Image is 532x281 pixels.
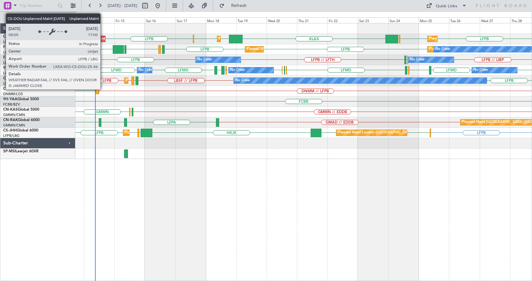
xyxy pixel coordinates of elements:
div: Tue 26 [449,17,479,23]
button: All Aircraft [7,12,69,22]
a: F-GPNJFalcon 900EX [3,56,41,59]
span: 9H-YAA [3,97,17,101]
span: CN-RAK [3,118,18,122]
div: Sat 16 [145,17,175,23]
div: Planned Maint [GEOGRAPHIC_DATA] ([GEOGRAPHIC_DATA]) [125,128,225,137]
span: [DATE] - [DATE] [108,3,137,9]
div: No Crew [410,55,425,64]
div: Planned Maint London ([GEOGRAPHIC_DATA]) [338,128,414,137]
a: SP-MSILearjet 60XR [3,150,39,153]
div: Wed 20 [267,17,297,23]
div: Quick Links [436,3,457,9]
a: CS-JHHGlobal 6000 [3,129,38,132]
a: 9H-YAAGlobal 5000 [3,97,39,101]
div: Wed 27 [480,17,510,23]
a: LFPB/LBG [3,50,20,55]
a: LFPB/LBG [3,133,20,138]
div: No Crew [473,65,488,75]
span: F-HECD [3,45,17,49]
div: [DATE] [77,13,87,18]
a: LFMD/CEQ [3,71,22,76]
div: No Crew [139,65,153,75]
a: CS-RRCFalcon 900LX [3,87,41,91]
a: DNMM/LOS [3,92,23,96]
a: CN-RAKGlobal 6000 [3,118,40,122]
div: Fri 22 [327,17,358,23]
div: Sat 23 [358,17,388,23]
span: CN-KAS [3,108,18,112]
div: Unplanned Maint [GEOGRAPHIC_DATA] ([GEOGRAPHIC_DATA]) [96,34,200,44]
span: CS-DOU [3,35,18,39]
a: CN-KASGlobal 5000 [3,108,39,112]
span: CS-RRC [3,87,17,91]
a: CS-DTRFalcon 2000 [3,76,38,80]
div: Tue 19 [236,17,267,23]
div: Fri 15 [114,17,145,23]
div: Mon 25 [419,17,449,23]
span: F-GPNJ [3,56,17,59]
span: SP-MSI [3,150,16,153]
div: Planned Maint [GEOGRAPHIC_DATA] ([GEOGRAPHIC_DATA]) [429,34,529,44]
a: CS-DOUGlobal 6500 [3,35,40,39]
div: Mon 18 [206,17,236,23]
a: F-HECDFalcon 7X [3,45,35,49]
a: LFPB/LBG [3,40,20,44]
div: Planned Maint [GEOGRAPHIC_DATA] ([GEOGRAPHIC_DATA]) [429,45,529,54]
span: All Aircraft [16,15,67,20]
div: Planned Maint Lagos ([PERSON_NAME]) [97,86,162,96]
div: Sun 24 [388,17,419,23]
div: Planned Maint [GEOGRAPHIC_DATA] ([GEOGRAPHIC_DATA]) [219,34,319,44]
div: Thu 14 [84,17,114,23]
button: Quick Links [423,1,470,11]
span: 9H-LPZ [3,66,16,70]
span: CS-JHH [3,129,17,132]
div: Sun 17 [175,17,206,23]
div: No Crew [197,55,212,64]
span: CS-DTR [3,76,17,80]
div: No Crew [435,45,450,54]
div: No Crew [235,76,250,85]
a: GMMN/CMN [3,123,25,128]
button: Refresh [216,1,254,11]
div: No Crew [230,65,245,75]
a: LFPB/LBG [3,60,20,65]
div: Planned Maint [GEOGRAPHIC_DATA] ([GEOGRAPHIC_DATA]) [126,76,226,85]
div: Planned Maint [GEOGRAPHIC_DATA] ([GEOGRAPHIC_DATA]) [247,45,346,54]
span: Refresh [226,3,252,8]
a: GMMN/CMN [3,113,25,117]
a: LFPB/LBG [3,81,20,86]
div: Thu 21 [297,17,327,23]
a: FCBB/BZV [3,102,20,107]
a: 9H-LPZLegacy 500 [3,66,36,70]
input: Trip Number [19,1,56,10]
